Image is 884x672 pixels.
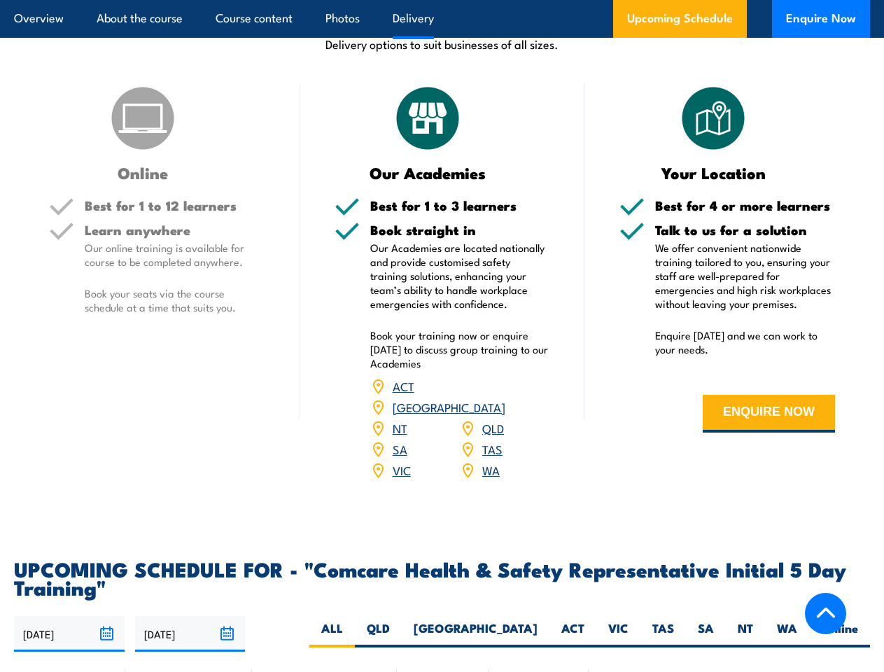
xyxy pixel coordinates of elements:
[355,620,402,647] label: QLD
[655,328,835,356] p: Enquire [DATE] and we can work to your needs.
[14,36,870,52] p: Delivery options to suit businesses of all sizes.
[14,559,870,596] h2: UPCOMING SCHEDULE FOR - "Comcare Health & Safety Representative Initial 5 Day Training"
[726,620,765,647] label: NT
[85,286,265,314] p: Book your seats via the course schedule at a time that suits you.
[135,616,246,652] input: To date
[809,620,870,647] label: Online
[655,241,835,311] p: We offer convenient nationwide training tailored to you, ensuring your staff are well-prepared fo...
[14,616,125,652] input: From date
[596,620,640,647] label: VIC
[640,620,686,647] label: TAS
[482,419,504,436] a: QLD
[309,620,355,647] label: ALL
[370,223,550,237] h5: Book straight in
[393,419,407,436] a: NT
[370,199,550,212] h5: Best for 1 to 3 learners
[393,461,411,478] a: VIC
[655,199,835,212] h5: Best for 4 or more learners
[85,223,265,237] h5: Learn anywhere
[85,241,265,269] p: Our online training is available for course to be completed anywhere.
[619,164,807,181] h3: Your Location
[370,328,550,370] p: Book your training now or enquire [DATE] to discuss group training to our Academies
[393,377,414,394] a: ACT
[49,164,237,181] h3: Online
[765,620,809,647] label: WA
[335,164,522,181] h3: Our Academies
[482,461,500,478] a: WA
[85,199,265,212] h5: Best for 1 to 12 learners
[686,620,726,647] label: SA
[655,223,835,237] h5: Talk to us for a solution
[370,241,550,311] p: Our Academies are located nationally and provide customised safety training solutions, enhancing ...
[402,620,549,647] label: [GEOGRAPHIC_DATA]
[393,398,505,415] a: [GEOGRAPHIC_DATA]
[482,440,503,457] a: TAS
[703,395,835,433] button: ENQUIRE NOW
[393,440,407,457] a: SA
[549,620,596,647] label: ACT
